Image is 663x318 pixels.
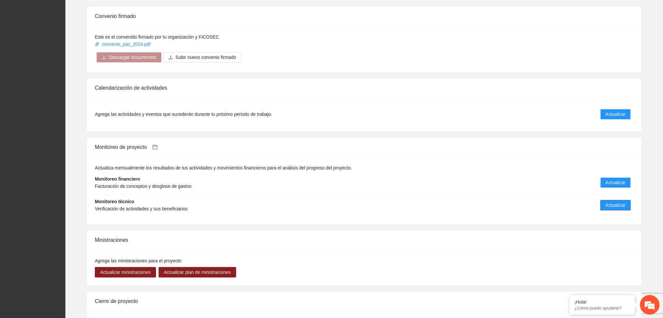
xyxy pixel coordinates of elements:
div: ¡Hola! [575,299,630,305]
a: convenio_paz_2024.pdf [95,42,152,47]
span: Agrega las ministraciones para el proyecto [95,258,182,263]
span: Este es el convenido firmado por tu organización y FICOSEC [95,34,219,40]
strong: Monitoreo financiero [95,176,140,182]
span: Verificación de actividades y sus beneficiarios [95,206,188,211]
div: Monitoreo de proyecto [95,138,634,156]
div: Minimizar ventana de chat en vivo [107,3,123,19]
span: Actualizar [606,179,626,186]
div: Calendarización de actividades [95,79,634,97]
button: downloadDescargar documentos [96,52,162,62]
span: Actualiza mensualmente los resultados de tus actividades y movimientos financieros para el anális... [95,165,352,170]
button: uploadSubir nuevo convenio firmado [163,52,241,62]
textarea: Escriba su mensaje y pulse “Intro” [3,179,125,202]
span: Actualizar plan de ministraciones [164,269,231,276]
a: calendar [147,144,157,150]
span: Subir nuevo convenio firmado [176,54,236,61]
span: Actualizar [606,202,626,209]
button: Actualizar [601,200,631,210]
span: paper-clip [95,42,99,46]
span: Actualizar ministraciones [100,269,151,276]
span: uploadSubir nuevo convenio firmado [163,55,241,60]
span: download [102,55,106,60]
button: Actualizar [601,109,631,119]
button: Actualizar [601,177,631,188]
span: Descargar documentos [109,54,156,61]
div: Cierre de proyecto [95,292,634,310]
button: Actualizar ministraciones [95,267,156,277]
div: Convenio firmado [95,7,634,26]
p: ¿Cómo puedo ayudarte? [575,306,630,310]
span: Facturación de conceptos y desglose de gastos [95,184,192,189]
span: Estamos en línea. [38,87,90,153]
span: Agrega las actividades y eventos que sucederán durante tu próximo periodo de trabajo. [95,111,272,118]
div: Chatee con nosotros ahora [34,33,110,42]
span: Actualizar [606,111,626,118]
strong: Monitoreo técnico [95,199,134,204]
a: Actualizar plan de ministraciones [159,270,236,275]
span: calendar [152,144,158,150]
button: Actualizar plan de ministraciones [159,267,236,277]
div: Ministraciones [95,231,634,249]
span: upload [168,55,173,60]
a: Actualizar ministraciones [95,270,156,275]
